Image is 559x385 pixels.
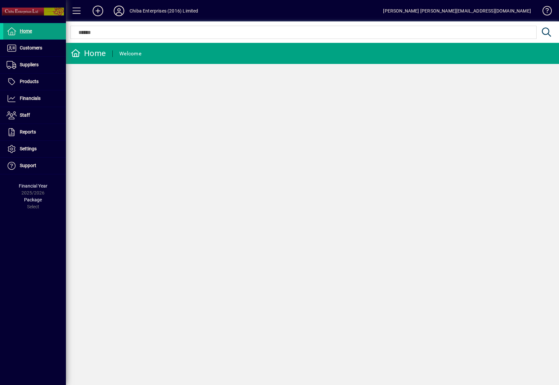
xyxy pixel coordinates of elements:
a: Knowledge Base [538,1,551,23]
span: Settings [20,146,37,151]
span: Products [20,79,39,84]
button: Profile [108,5,130,17]
span: Customers [20,45,42,50]
a: Financials [3,90,66,107]
a: Products [3,74,66,90]
div: Home [71,48,106,59]
span: Financial Year [19,183,47,189]
div: Chiba Enterprises (2016) Limited [130,6,198,16]
span: Staff [20,112,30,118]
a: Suppliers [3,57,66,73]
span: Package [24,197,42,202]
a: Settings [3,141,66,157]
span: Financials [20,96,41,101]
div: [PERSON_NAME] [PERSON_NAME][EMAIL_ADDRESS][DOMAIN_NAME] [383,6,531,16]
span: Reports [20,129,36,134]
div: Welcome [119,48,141,59]
span: Home [20,28,32,34]
a: Customers [3,40,66,56]
a: Staff [3,107,66,124]
a: Reports [3,124,66,140]
span: Support [20,163,36,168]
span: Suppliers [20,62,39,67]
button: Add [87,5,108,17]
a: Support [3,158,66,174]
